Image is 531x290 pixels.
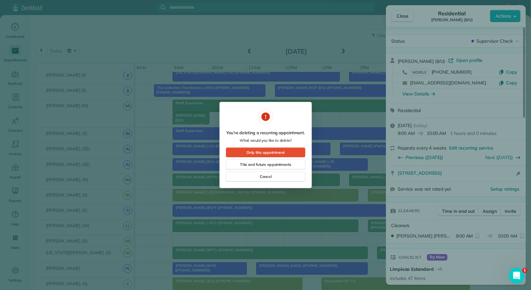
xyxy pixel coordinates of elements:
button: This and future appointments [226,160,305,170]
span: Cancel [259,174,271,179]
iframe: Intercom live chat [509,268,524,283]
button: Only this appointment [226,147,305,157]
span: 1 [522,268,527,273]
span: What would you like to delete? [239,138,291,143]
span: Only this appointment [246,150,285,155]
button: Cancel [226,172,305,182]
span: This and future appointments [240,162,291,167]
span: You're deleting a recurring appointment. [226,129,305,136]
